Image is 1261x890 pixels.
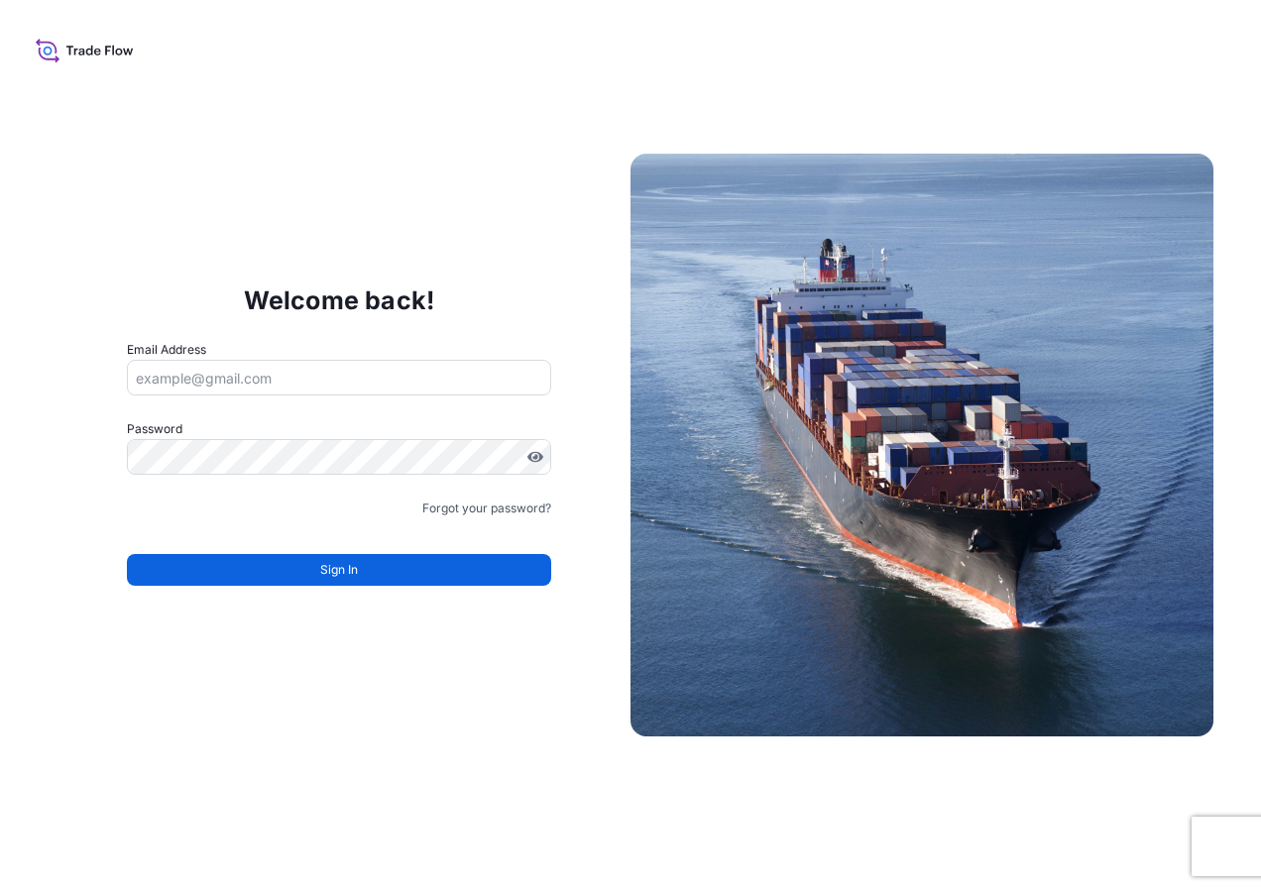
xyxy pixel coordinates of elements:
span: Sign In [320,560,358,580]
p: Welcome back! [244,284,435,316]
img: Ship illustration [630,154,1213,736]
label: Email Address [127,340,206,360]
label: Password [127,419,551,439]
input: example@gmail.com [127,360,551,395]
button: Show password [527,449,543,465]
button: Sign In [127,554,551,586]
a: Forgot your password? [422,499,551,518]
